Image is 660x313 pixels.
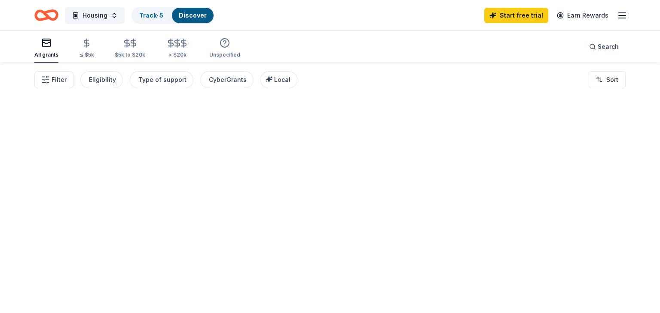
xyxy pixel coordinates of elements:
[115,51,145,58] div: $5k to $20k
[589,71,626,88] button: Sort
[582,38,626,55] button: Search
[34,51,58,58] div: All grants
[65,7,125,24] button: Housing
[209,51,240,58] div: Unspecified
[179,12,207,19] a: Discover
[274,76,290,83] span: Local
[131,7,214,24] button: Track· 5Discover
[52,75,67,85] span: Filter
[209,34,240,63] button: Unspecified
[34,5,58,25] a: Home
[484,8,548,23] a: Start free trial
[552,8,614,23] a: Earn Rewards
[260,71,297,88] button: Local
[606,75,618,85] span: Sort
[34,34,58,63] button: All grants
[166,51,189,58] div: > $20k
[130,71,193,88] button: Type of support
[166,35,189,63] button: > $20k
[138,75,186,85] div: Type of support
[79,35,94,63] button: ≤ $5k
[200,71,254,88] button: CyberGrants
[209,75,247,85] div: CyberGrants
[34,71,73,88] button: Filter
[80,71,123,88] button: Eligibility
[139,12,163,19] a: Track· 5
[598,42,619,52] span: Search
[115,35,145,63] button: $5k to $20k
[89,75,116,85] div: Eligibility
[79,51,94,58] div: ≤ $5k
[82,10,107,21] span: Housing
